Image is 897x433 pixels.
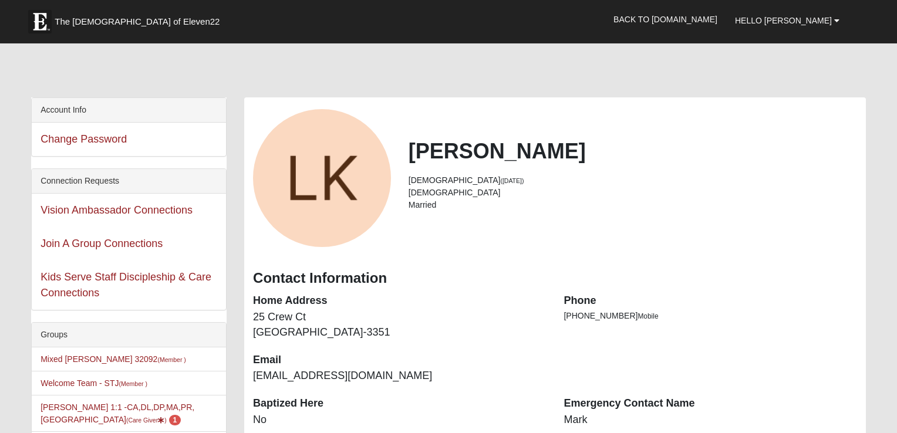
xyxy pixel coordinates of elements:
[564,412,856,428] dd: Mark
[55,16,220,28] span: The [DEMOGRAPHIC_DATA] of Eleven22
[253,109,391,247] a: View Fullsize Photo
[253,310,546,340] dd: 25 Crew Ct [GEOGRAPHIC_DATA]-3351
[169,415,181,425] span: number of pending members
[41,271,211,299] a: Kids Serve Staff Discipleship & Care Connections
[32,98,226,123] div: Account Info
[119,380,147,387] small: (Member )
[605,5,726,34] a: Back to [DOMAIN_NAME]
[253,293,546,309] dt: Home Address
[564,293,856,309] dt: Phone
[157,356,186,363] small: (Member )
[500,177,524,184] small: ([DATE])
[253,270,857,287] h3: Contact Information
[409,199,857,211] li: Married
[638,312,658,320] span: Mobile
[41,354,186,364] a: Mixed [PERSON_NAME] 32092(Member )
[41,402,194,424] a: [PERSON_NAME] 1:1 -CA,DL,DP,MA,PR,[GEOGRAPHIC_DATA](Care Giver) 1
[28,10,52,33] img: Eleven22 logo
[253,412,546,428] dd: No
[564,396,856,411] dt: Emergency Contact Name
[41,204,193,216] a: Vision Ambassador Connections
[126,417,167,424] small: (Care Giver )
[41,238,163,249] a: Join A Group Connections
[41,133,127,145] a: Change Password
[32,169,226,194] div: Connection Requests
[253,368,546,384] dd: [EMAIL_ADDRESS][DOMAIN_NAME]
[409,187,857,199] li: [DEMOGRAPHIC_DATA]
[409,174,857,187] li: [DEMOGRAPHIC_DATA]
[22,4,257,33] a: The [DEMOGRAPHIC_DATA] of Eleven22
[409,138,857,164] h2: [PERSON_NAME]
[564,310,856,322] li: [PHONE_NUMBER]
[253,396,546,411] dt: Baptized Here
[41,378,147,388] a: Welcome Team - STJ(Member )
[32,323,226,347] div: Groups
[253,353,546,368] dt: Email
